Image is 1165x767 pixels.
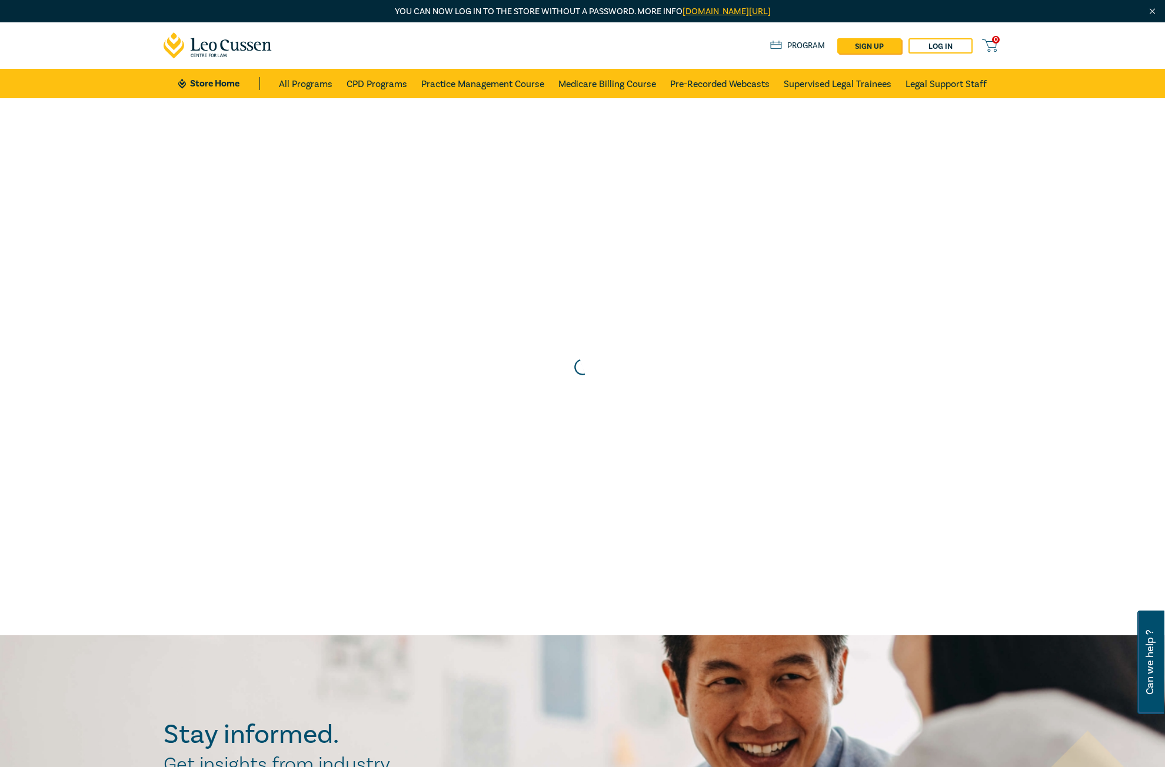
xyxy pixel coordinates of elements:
[683,6,771,17] a: [DOMAIN_NAME][URL]
[1144,618,1156,707] span: Can we help ?
[421,69,544,98] a: Practice Management Course
[770,39,825,52] a: Program
[837,38,901,54] a: sign up
[670,69,770,98] a: Pre-Recorded Webcasts
[178,77,260,90] a: Store Home
[164,719,441,750] h2: Stay informed.
[908,38,973,54] a: Log in
[992,36,1000,44] span: 0
[347,69,407,98] a: CPD Programs
[1147,6,1157,16] img: Close
[164,5,1001,18] p: You can now log in to the store without a password. More info
[279,69,332,98] a: All Programs
[558,69,656,98] a: Medicare Billing Course
[906,69,987,98] a: Legal Support Staff
[784,69,891,98] a: Supervised Legal Trainees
